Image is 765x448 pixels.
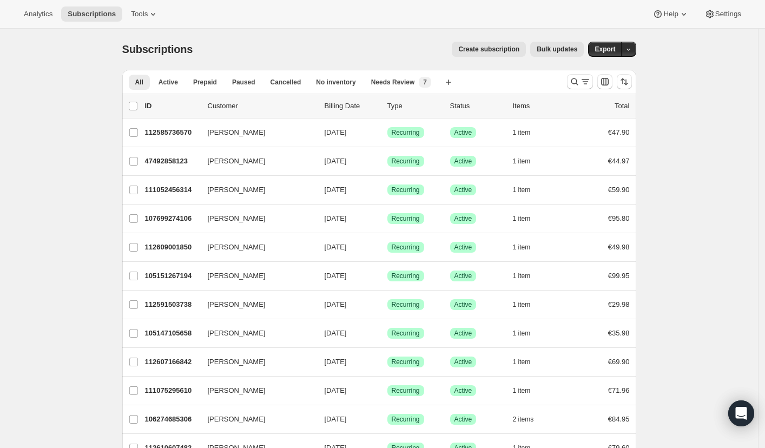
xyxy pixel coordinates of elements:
button: [PERSON_NAME] [201,325,309,342]
span: €29.98 [608,300,630,308]
span: 2 items [513,415,534,424]
span: [DATE] [325,415,347,423]
span: €95.80 [608,214,630,222]
div: Items [513,101,567,111]
span: 1 item [513,243,531,252]
span: Active [454,186,472,194]
span: [PERSON_NAME] [208,213,266,224]
div: 105151267194[PERSON_NAME][DATE]SuccessRecurringSuccessActive1 item€99.95 [145,268,630,284]
div: Type [387,101,441,111]
span: [DATE] [325,128,347,136]
button: Analytics [17,6,59,22]
span: 1 item [513,272,531,280]
span: Cancelled [271,78,301,87]
div: 47492858123[PERSON_NAME][DATE]SuccessRecurringSuccessActive1 item€44.97 [145,154,630,169]
button: 1 item [513,354,543,370]
span: Settings [715,10,741,18]
span: €44.97 [608,157,630,165]
span: [PERSON_NAME] [208,385,266,396]
p: 112607166842 [145,357,199,367]
span: €99.95 [608,272,630,280]
span: Needs Review [371,78,415,87]
button: Export [588,42,622,57]
p: 105147105658 [145,328,199,339]
div: 106274685306[PERSON_NAME][DATE]SuccessRecurringSuccessActive2 items€84.95 [145,412,630,427]
span: €71.96 [608,386,630,394]
span: Recurring [392,186,420,194]
button: Bulk updates [530,42,584,57]
span: 1 item [513,157,531,166]
button: [PERSON_NAME] [201,411,309,428]
span: [DATE] [325,358,347,366]
span: 1 item [513,358,531,366]
button: Settings [698,6,748,22]
p: 105151267194 [145,271,199,281]
div: IDCustomerBilling DateTypeStatusItemsTotal [145,101,630,111]
span: [PERSON_NAME] [208,414,266,425]
div: Open Intercom Messenger [728,400,754,426]
span: Create subscription [458,45,519,54]
div: 111052456314[PERSON_NAME][DATE]SuccessRecurringSuccessActive1 item€59.90 [145,182,630,197]
span: Tools [131,10,148,18]
p: Customer [208,101,316,111]
button: 1 item [513,154,543,169]
button: [PERSON_NAME] [201,181,309,199]
span: Active [454,300,472,309]
button: 1 item [513,297,543,312]
button: Help [646,6,695,22]
span: Recurring [392,272,420,280]
span: Recurring [392,157,420,166]
span: Recurring [392,300,420,309]
p: Total [615,101,629,111]
button: [PERSON_NAME] [201,267,309,285]
p: Billing Date [325,101,379,111]
span: Active [454,272,472,280]
span: [PERSON_NAME] [208,357,266,367]
button: 1 item [513,182,543,197]
p: 112591503738 [145,299,199,310]
span: Recurring [392,329,420,338]
span: 1 item [513,128,531,137]
div: 112607166842[PERSON_NAME][DATE]SuccessRecurringSuccessActive1 item€69.90 [145,354,630,370]
span: Subscriptions [68,10,116,18]
span: 1 item [513,329,531,338]
span: Recurring [392,358,420,366]
p: 47492858123 [145,156,199,167]
button: [PERSON_NAME] [201,153,309,170]
span: €84.95 [608,415,630,423]
p: 112585736570 [145,127,199,138]
span: [DATE] [325,157,347,165]
p: 111052456314 [145,185,199,195]
button: Search and filter results [567,74,593,89]
span: [DATE] [325,214,347,222]
span: Active [454,243,472,252]
button: 1 item [513,240,543,255]
button: [PERSON_NAME] [201,210,309,227]
span: €59.90 [608,186,630,194]
div: 111075295610[PERSON_NAME][DATE]SuccessRecurringSuccessActive1 item€71.96 [145,383,630,398]
span: Prepaid [193,78,217,87]
span: [PERSON_NAME] [208,271,266,281]
span: No inventory [316,78,355,87]
span: Recurring [392,243,420,252]
p: 106274685306 [145,414,199,425]
button: 1 item [513,125,543,140]
span: [DATE] [325,186,347,194]
span: Bulk updates [537,45,577,54]
span: [DATE] [325,243,347,251]
span: Analytics [24,10,52,18]
button: [PERSON_NAME] [201,124,309,141]
div: 105147105658[PERSON_NAME][DATE]SuccessRecurringSuccessActive1 item€35.98 [145,326,630,341]
span: [DATE] [325,386,347,394]
button: 1 item [513,326,543,341]
span: Recurring [392,214,420,223]
span: €35.98 [608,329,630,337]
button: Tools [124,6,165,22]
span: Recurring [392,415,420,424]
span: 1 item [513,300,531,309]
p: 111075295610 [145,385,199,396]
span: [PERSON_NAME] [208,242,266,253]
span: Active [159,78,178,87]
p: Status [450,101,504,111]
button: [PERSON_NAME] [201,296,309,313]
